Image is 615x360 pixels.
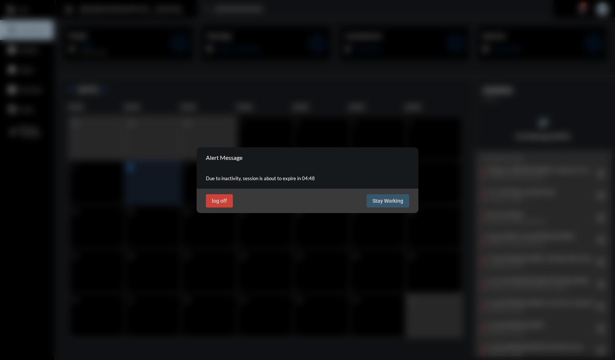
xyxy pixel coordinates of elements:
span: Stay Working [373,198,403,204]
button: log off [206,194,233,208]
h2: Alert Message [206,154,242,161]
span: log off [212,198,227,204]
p: Due to inactivity, session is about to expire in 04:48 [206,175,409,181]
button: Stay Working [367,194,409,208]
